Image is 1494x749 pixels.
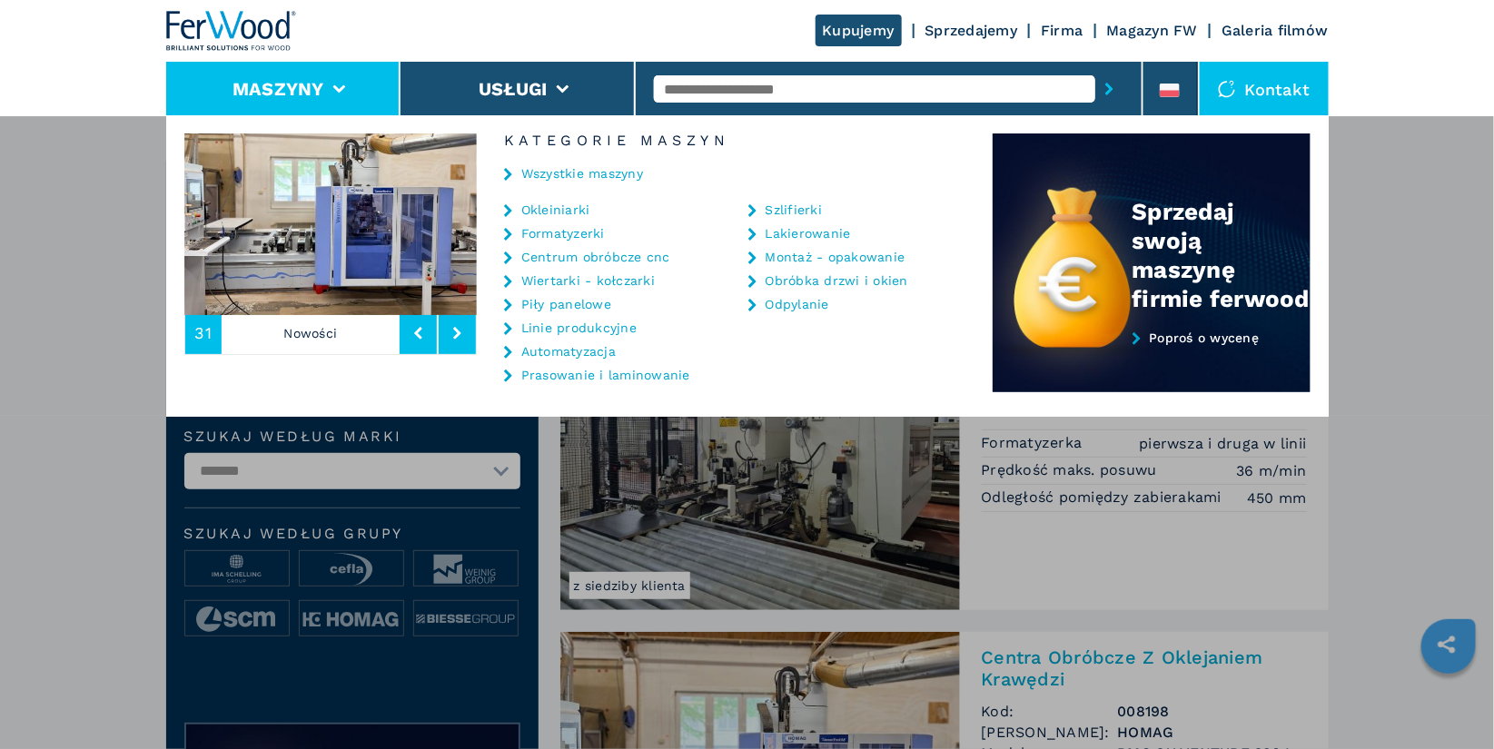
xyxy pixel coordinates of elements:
[993,330,1311,393] a: Poproś o wycenę
[521,369,690,381] a: Prasowanie i laminowanie
[195,325,213,341] span: 31
[1133,197,1311,313] div: Sprzedaj swoją maszynę firmie ferwood
[766,298,829,310] a: Odpylanie
[1095,68,1123,110] button: submit-button
[479,78,548,100] button: Usługi
[233,78,324,100] button: Maszyny
[1218,80,1236,98] img: Kontakt
[1041,22,1083,39] a: Firma
[521,203,590,216] a: Okleiniarki
[166,11,297,51] img: Ferwood
[1200,62,1329,116] div: Kontakt
[766,251,905,263] a: Montaż - opakowanie
[766,227,851,240] a: Lakierowanie
[521,274,655,287] a: Wiertarki - kołczarki
[184,133,477,315] img: image
[521,321,637,334] a: Linie produkcyjne
[521,251,670,263] a: Centrum obróbcze cnc
[521,167,643,180] a: Wszystkie maszyny
[222,312,400,354] p: Nowości
[521,298,611,310] a: Piły panelowe
[816,15,902,46] a: Kupujemy
[766,203,823,216] a: Szlifierki
[477,133,769,315] img: image
[477,133,993,148] h6: Kategorie maszyn
[1222,22,1329,39] a: Galeria filmów
[521,345,616,358] a: Automatyzacja
[1107,22,1199,39] a: Magazyn FW
[766,274,908,287] a: Obróbka drzwi i okien
[521,227,605,240] a: Formatyzerki
[925,22,1018,39] a: Sprzedajemy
